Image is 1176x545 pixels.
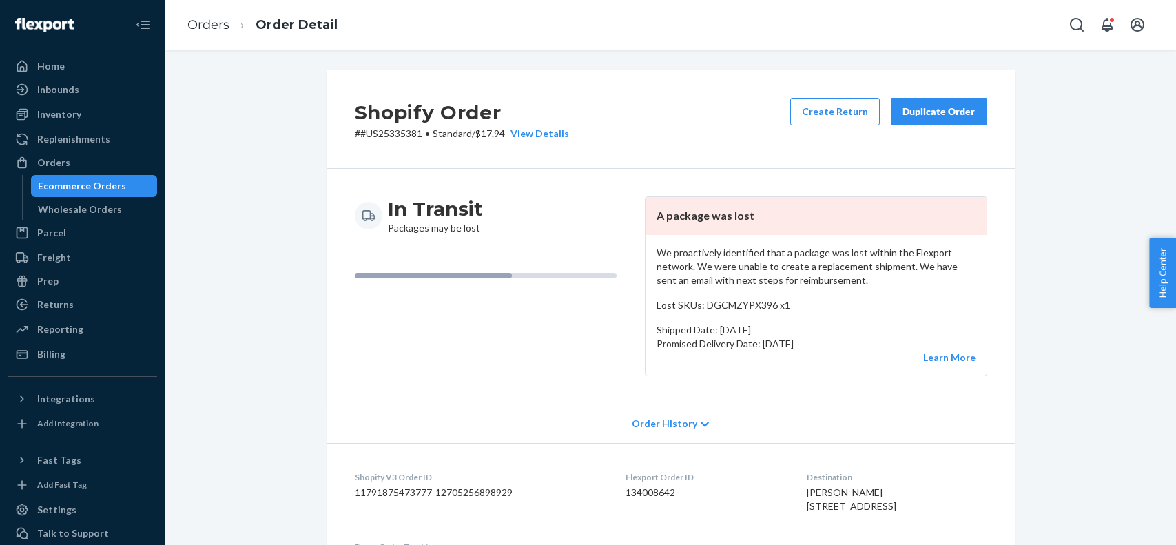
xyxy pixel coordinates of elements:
[626,486,785,500] dd: 134008642
[807,471,987,483] dt: Destination
[37,503,76,517] div: Settings
[8,499,157,521] a: Settings
[807,486,896,512] span: [PERSON_NAME] [STREET_ADDRESS]
[8,79,157,101] a: Inbounds
[37,479,87,491] div: Add Fast Tag
[8,103,157,125] a: Inventory
[15,18,74,32] img: Flexport logo
[1093,11,1121,39] button: Open notifications
[37,526,109,540] div: Talk to Support
[657,323,976,337] p: Shipped Date: [DATE]
[626,471,785,483] dt: Flexport Order ID
[657,246,976,287] p: We proactively identified that a package was lost within the Flexport network. We were unable to ...
[657,298,976,312] p: Lost SKUs: DGCMZYPX396 x1
[37,59,65,73] div: Home
[130,11,157,39] button: Close Navigation
[8,55,157,77] a: Home
[355,486,604,500] dd: 11791875473777-12705256898929
[37,107,81,121] div: Inventory
[355,127,569,141] p: # #US25335381 / $17.94
[256,17,338,32] a: Order Detail
[632,417,697,431] span: Order History
[1149,238,1176,308] button: Help Center
[37,298,74,311] div: Returns
[38,203,122,216] div: Wholesale Orders
[37,156,70,169] div: Orders
[8,415,157,432] a: Add Integration
[37,251,71,265] div: Freight
[31,198,158,220] a: Wholesale Orders
[425,127,430,139] span: •
[37,83,79,96] div: Inbounds
[433,127,472,139] span: Standard
[8,343,157,365] a: Billing
[8,388,157,410] button: Integrations
[8,152,157,174] a: Orders
[37,322,83,336] div: Reporting
[8,294,157,316] a: Returns
[8,247,157,269] a: Freight
[891,98,987,125] button: Duplicate Order
[38,179,126,193] div: Ecommerce Orders
[8,222,157,244] a: Parcel
[176,5,349,45] ol: breadcrumbs
[790,98,880,125] button: Create Return
[37,226,66,240] div: Parcel
[31,175,158,197] a: Ecommerce Orders
[37,418,99,429] div: Add Integration
[1124,11,1151,39] button: Open account menu
[8,522,157,544] a: Talk to Support
[8,270,157,292] a: Prep
[8,477,157,493] a: Add Fast Tag
[388,196,483,221] h3: In Transit
[8,128,157,150] a: Replenishments
[923,351,976,363] a: Learn More
[37,392,95,406] div: Integrations
[355,98,569,127] h2: Shopify Order
[37,132,110,146] div: Replenishments
[657,337,976,351] p: Promised Delivery Date: [DATE]
[355,471,604,483] dt: Shopify V3 Order ID
[8,449,157,471] button: Fast Tags
[37,274,59,288] div: Prep
[8,318,157,340] a: Reporting
[37,453,81,467] div: Fast Tags
[505,127,569,141] button: View Details
[902,105,976,119] div: Duplicate Order
[388,196,483,235] div: Packages may be lost
[1063,11,1091,39] button: Open Search Box
[37,347,65,361] div: Billing
[646,197,987,235] header: A package was lost
[187,17,229,32] a: Orders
